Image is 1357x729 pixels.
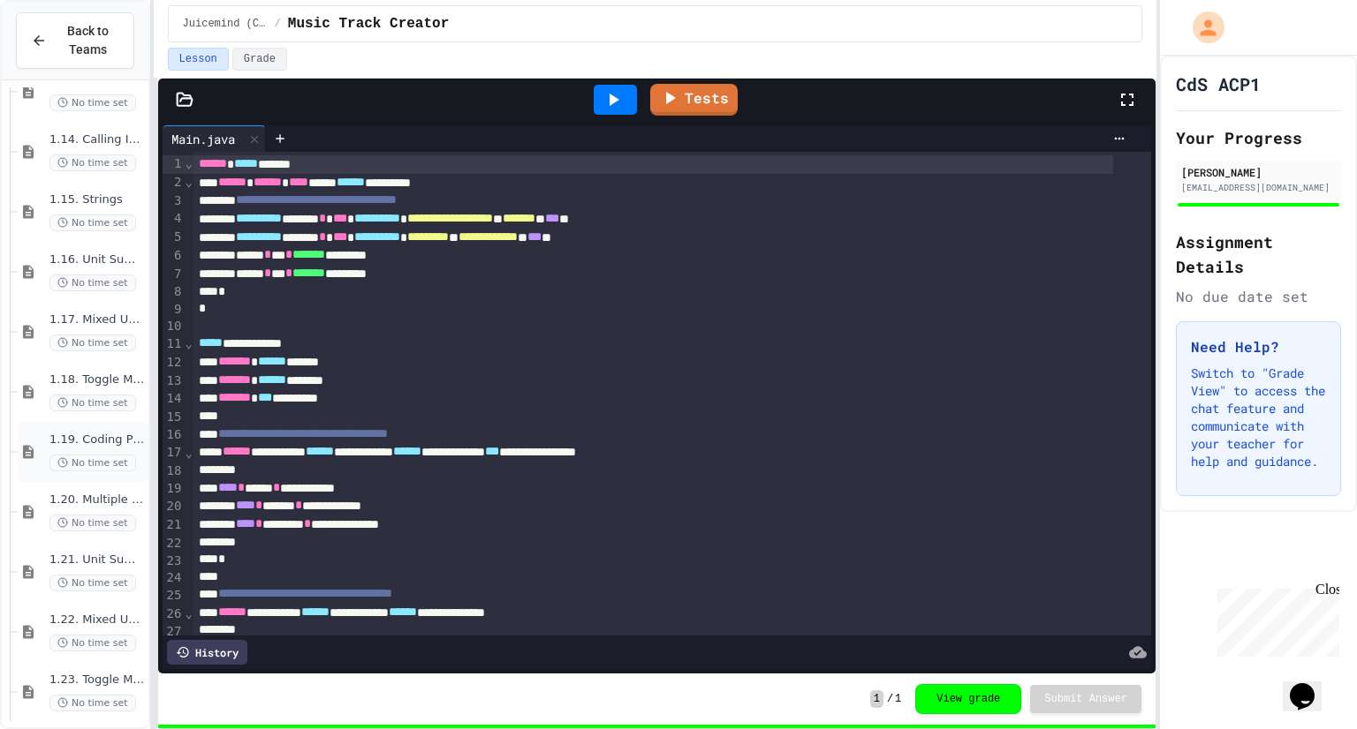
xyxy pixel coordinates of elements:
[49,695,136,711] span: No time set
[7,7,122,112] div: Chat with us now!Close
[163,130,244,148] div: Main.java
[163,569,185,587] div: 24
[1044,692,1127,706] span: Submit Answer
[49,192,145,207] span: 1.15. Strings
[1191,336,1326,357] h3: Need Help?
[167,640,247,665] div: History
[49,312,145,327] span: 1.17. Mixed Up Code Practice 1.1-1.6
[49,635,136,651] span: No time set
[163,125,266,152] div: Main.java
[49,274,136,291] span: No time set
[1176,286,1341,307] div: No due date set
[163,335,185,354] div: 11
[49,395,136,411] span: No time set
[163,552,185,570] div: 23
[1176,229,1341,279] h2: Assignment Details
[49,613,145,628] span: 1.22. Mixed Up Code Practice 1b (1.7-1.15)
[1030,685,1141,713] button: Submit Answer
[870,690,883,708] span: 1
[163,318,185,335] div: 10
[163,266,185,284] div: 7
[1176,71,1261,96] h1: CdS ACP1
[163,587,185,605] div: 25
[915,684,1021,714] button: View grade
[163,462,185,480] div: 18
[163,372,185,391] div: 13
[184,446,193,460] span: Fold line
[1176,125,1341,150] h2: Your Progress
[163,247,185,266] div: 6
[1181,181,1336,194] div: [EMAIL_ADDRESS][DOMAIN_NAME]
[163,283,185,301] div: 8
[163,535,185,552] div: 22
[49,575,136,591] span: No time set
[49,492,145,507] span: 1.20. Multiple Choice Exercises for Unit 1a (1.1-1.6)
[163,192,185,211] div: 3
[49,94,136,111] span: No time set
[49,673,145,688] span: 1.23. Toggle Mixed Up or Write Code Practice 1b (1.7-1.15)
[163,409,185,426] div: 15
[49,515,136,531] span: No time set
[49,214,136,231] span: No time set
[1283,658,1339,711] iframe: chat widget
[895,692,901,706] span: 1
[49,432,145,447] span: 1.19. Coding Practice 1a (1.1-1.6)
[163,444,185,462] div: 17
[163,426,185,445] div: 16
[275,17,281,31] span: /
[232,48,287,71] button: Grade
[49,552,145,567] span: 1.21. Unit Summary 1b (1.7-1.15)
[163,354,185,372] div: 12
[163,605,185,624] div: 26
[163,155,185,174] div: 1
[184,336,193,350] span: Fold line
[1191,364,1326,470] p: Switch to "Grade View" to access the chat feature and communicate with your teacher for help and ...
[163,390,185,409] div: 14
[49,132,145,147] span: 1.14. Calling Instance Methods
[163,480,185,499] div: 19
[163,174,185,192] div: 2
[49,154,136,171] span: No time set
[16,12,134,69] button: Back to Teams
[184,606,193,620] span: Fold line
[163,516,185,535] div: 21
[163,301,185,319] div: 9
[887,692,893,706] span: /
[49,252,145,267] span: 1.16. Unit Summary 1a (1.1-1.6)
[1210,582,1339,657] iframe: chat widget
[163,210,185,229] div: 4
[49,372,145,387] span: 1.18. Toggle Mixed Up or Write Code Practice 1.1-1.6
[163,498,185,516] div: 20
[183,17,268,31] span: Juicemind (Completed) Excersizes
[1174,7,1229,48] div: My Account
[163,229,185,247] div: 5
[650,84,738,116] a: Tests
[49,455,136,471] span: No time set
[288,13,449,34] span: Music Track Creator
[49,334,136,351] span: No time set
[184,175,193,189] span: Fold line
[163,623,185,641] div: 27
[168,48,229,71] button: Lesson
[184,156,193,170] span: Fold line
[1181,164,1336,180] div: [PERSON_NAME]
[57,22,119,59] span: Back to Teams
